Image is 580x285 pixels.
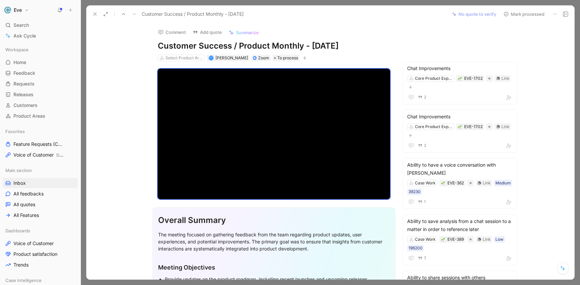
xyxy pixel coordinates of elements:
span: Trends [13,262,29,268]
div: Ability to have a voice conversation with [PERSON_NAME] [407,161,513,177]
button: EveEve [3,5,31,15]
a: All quotes [3,199,78,210]
div: Dashboards [3,226,78,236]
div: Chat Improvements [407,113,513,121]
div: Case Work [415,180,436,186]
span: All quotes [13,201,35,208]
button: No quote to verify [449,9,499,19]
button: 🌱 [457,76,462,81]
a: Voice of CustomerDashboards [3,150,78,160]
img: 🌱 [441,181,445,185]
span: All feedbacks [13,190,44,197]
h1: Customer Success / Product Monthly - [DATE] [158,41,390,51]
div: Link [483,236,491,243]
a: Product satisfaction [3,249,78,259]
a: Feature Requests (Core Product) [3,139,78,149]
a: Ask Cycle [3,31,78,41]
div: EVE-1702 [464,123,483,130]
div: Core Product Experience [415,75,452,82]
button: Add quote [190,27,225,37]
div: P [209,56,213,60]
div: Select Product Areas [165,55,203,61]
div: Core Product Experience [415,123,452,130]
span: Favorites [5,128,25,135]
a: Requests [3,79,78,89]
span: To process [277,55,298,61]
div: Link [501,75,510,82]
button: 7 [417,254,428,262]
button: 🌱 [457,124,462,129]
div: Link [501,123,510,130]
span: Search [13,21,29,29]
button: Summarize [226,28,262,37]
button: 🌱 [441,181,445,185]
button: 🌱 [441,237,445,242]
div: EVE-389 [447,236,464,243]
span: Summarize [236,30,259,36]
span: 2 [424,95,426,99]
div: Low [495,236,503,243]
div: Ability to share sessions with others [407,274,513,282]
div: 39230 [408,188,421,195]
span: Case Intelligence [5,277,42,284]
span: All Features [13,212,39,219]
div: The meeting focused on gathering feedback from the team regarding product updates, user experienc... [158,231,390,252]
a: All Features [3,210,78,220]
a: All feedbacks [3,189,78,199]
div: Main section [3,165,78,175]
span: Ask Cycle [13,32,36,40]
span: Dashboards [56,153,79,158]
div: 196200 [408,245,423,251]
div: Case Work [415,236,436,243]
div: EVE-362 [447,180,464,186]
img: 🌱 [458,77,462,81]
button: 2 [417,142,428,149]
div: Ability to save analysis from a chat session to a matter in order to reference later [407,217,513,233]
span: Requests [13,80,35,87]
a: Releases [3,90,78,100]
span: Customer Success / Product Monthly - [DATE] [142,10,244,18]
div: Workspace [3,45,78,55]
h1: Eve [14,7,22,13]
span: Main section [5,167,32,174]
span: Product Areas [13,113,45,119]
button: Comment [155,27,189,37]
div: Chat Improvements [407,64,513,72]
div: EVE-1702 [464,75,483,82]
span: Product satisfaction [13,251,57,258]
span: Voice of Customer [13,152,64,159]
button: 2 [417,94,428,101]
div: Main sectionInboxAll feedbacksAll quotesAll Features [3,165,78,220]
span: Feature Requests (Core Product) [13,141,65,148]
span: Dashboards [5,227,30,234]
a: Customers [3,100,78,110]
div: To process [273,55,299,61]
div: Link [483,180,491,186]
span: 2 [424,144,426,148]
img: 🌱 [441,238,445,242]
div: Overall Summary [158,214,390,226]
a: Voice of Customer [3,238,78,248]
button: Mark processed [500,9,547,19]
div: DashboardsVoice of CustomerProduct satisfactionTrends [3,226,78,270]
a: Product Areas [3,111,78,121]
span: 1 [424,200,426,204]
button: 1 [417,198,427,206]
span: Feedback [13,70,35,76]
a: Trends [3,260,78,270]
span: Inbox [13,180,26,186]
div: Provide updates on the product roadmap, including recent launches and upcoming releases. [165,276,390,283]
div: Favorites [3,126,78,136]
span: Customers [13,102,38,109]
span: Releases [13,91,34,98]
span: [PERSON_NAME] [215,55,248,60]
a: Inbox [3,178,78,188]
span: Voice of Customer [13,240,54,247]
span: Workspace [5,46,29,53]
div: Search [3,20,78,30]
a: Home [3,57,78,67]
